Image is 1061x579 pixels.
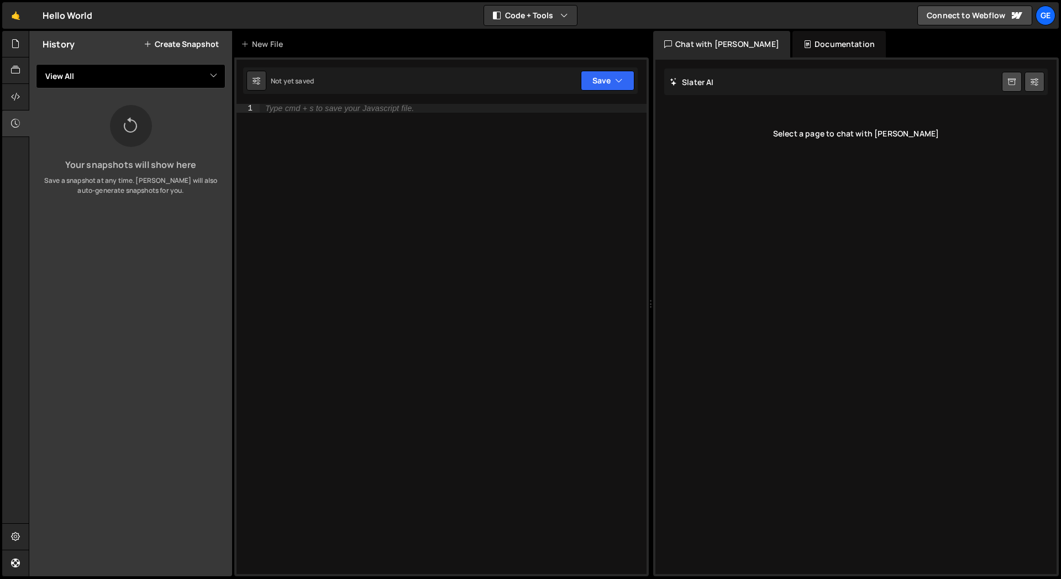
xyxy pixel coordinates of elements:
h2: History [43,38,75,50]
p: Save a snapshot at any time. [PERSON_NAME] will also auto-generate snapshots for you. [38,176,223,196]
h3: Your snapshots will show here [38,160,223,169]
div: Chat with [PERSON_NAME] [653,31,790,57]
a: Connect to Webflow [917,6,1032,25]
button: Save [581,71,634,91]
div: Type cmd + s to save your Javascript file. [265,104,414,112]
div: Select a page to chat with [PERSON_NAME] [664,112,1048,156]
div: Documentation [792,31,886,57]
a: ge [1036,6,1055,25]
button: Code + Tools [484,6,577,25]
div: New File [241,39,287,50]
a: 🤙 [2,2,29,29]
div: Hello World [43,9,92,22]
h2: Slater AI [670,77,714,87]
div: Not yet saved [271,76,314,86]
div: 1 [237,104,260,113]
button: Create Snapshot [144,40,219,49]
